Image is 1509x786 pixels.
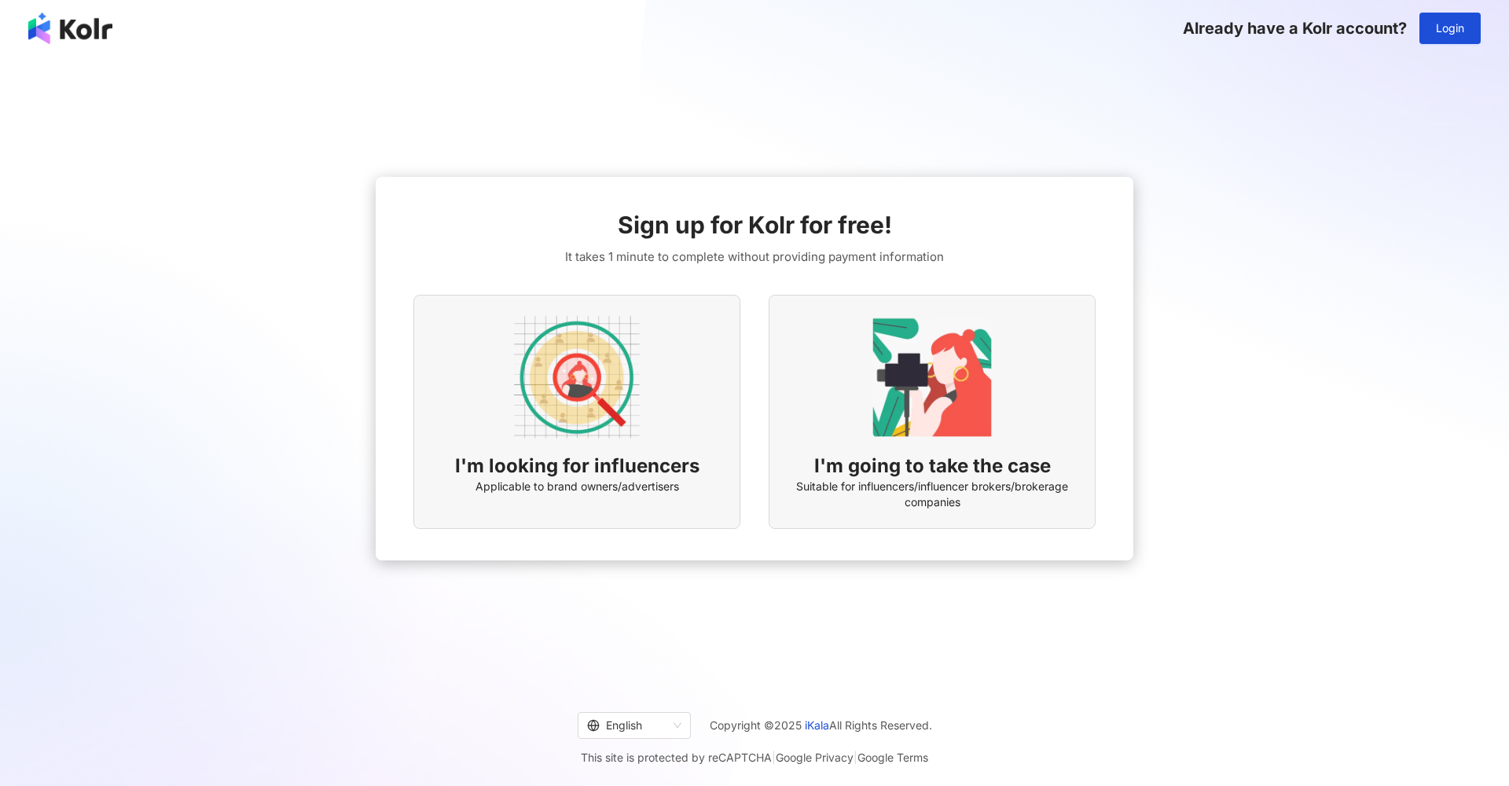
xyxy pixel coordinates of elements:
span: Copyright © 2025 All Rights Reserved. [710,716,932,735]
span: This site is protected by reCAPTCHA [581,748,928,767]
span: It takes 1 minute to complete without providing payment information [565,248,944,266]
span: Suitable for influencers/influencer brokers/brokerage companies [788,479,1076,509]
span: I'm looking for influencers [455,453,699,479]
span: | [854,751,857,764]
span: Applicable to brand owners/advertisers [475,479,679,494]
a: Google Privacy [776,751,854,764]
button: Login [1419,13,1481,44]
span: I'm going to take the case [814,453,1051,479]
img: AD identity option [514,314,640,440]
a: iKala [805,718,829,732]
img: KOL identity option [869,314,995,440]
span: Sign up for Kolr for free! [618,208,892,241]
span: Already have a Kolr account? [1183,19,1407,38]
span: | [772,751,776,764]
img: logo [28,13,112,44]
div: English [587,713,667,738]
span: Login [1436,22,1464,35]
a: Google Terms [857,751,928,764]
